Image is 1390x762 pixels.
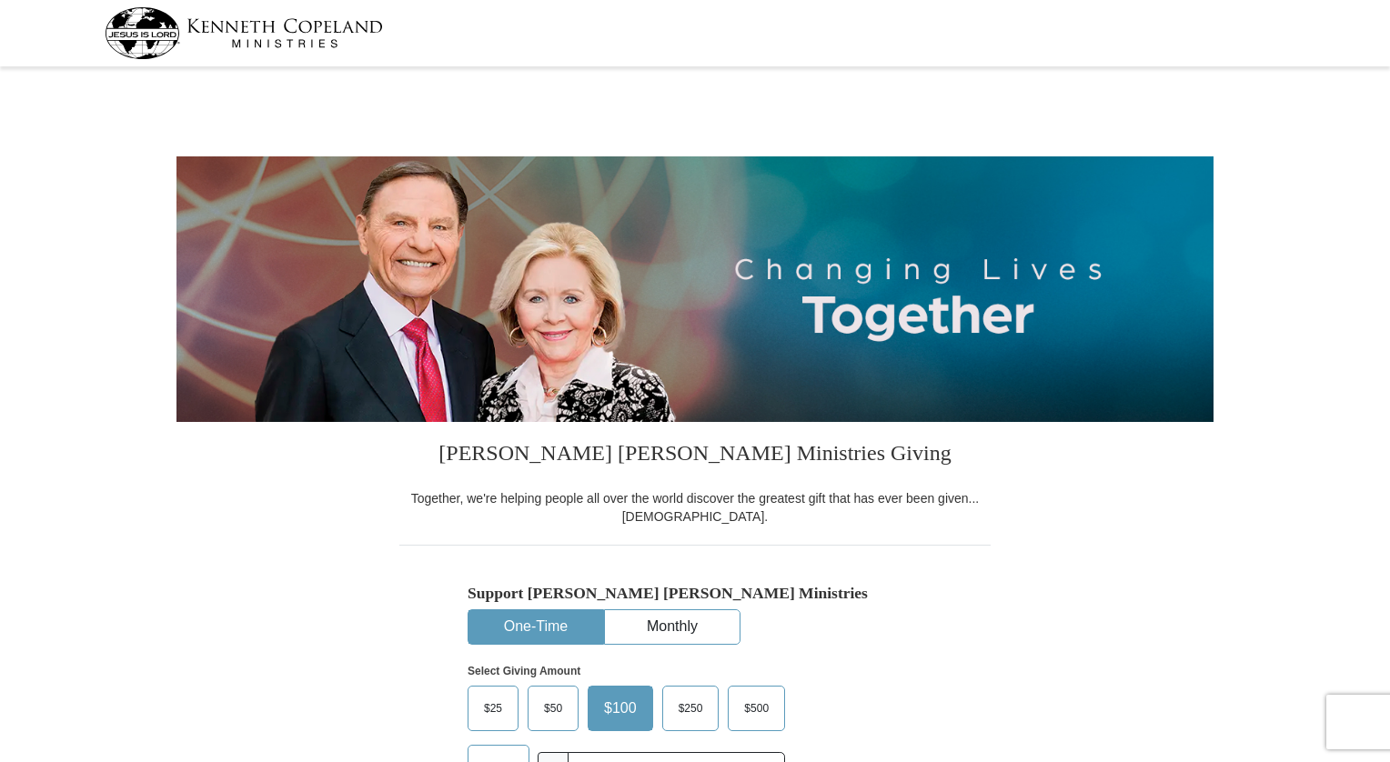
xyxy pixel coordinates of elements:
img: kcm-header-logo.svg [105,7,383,59]
button: One-Time [468,610,603,644]
span: $500 [735,695,778,722]
strong: Select Giving Amount [468,665,580,677]
h5: Support [PERSON_NAME] [PERSON_NAME] Ministries [468,584,922,603]
div: Together, we're helping people all over the world discover the greatest gift that has ever been g... [399,489,991,526]
h3: [PERSON_NAME] [PERSON_NAME] Ministries Giving [399,422,991,489]
span: $100 [595,695,646,722]
button: Monthly [605,610,740,644]
span: $250 [670,695,712,722]
span: $25 [475,695,511,722]
span: $50 [535,695,571,722]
